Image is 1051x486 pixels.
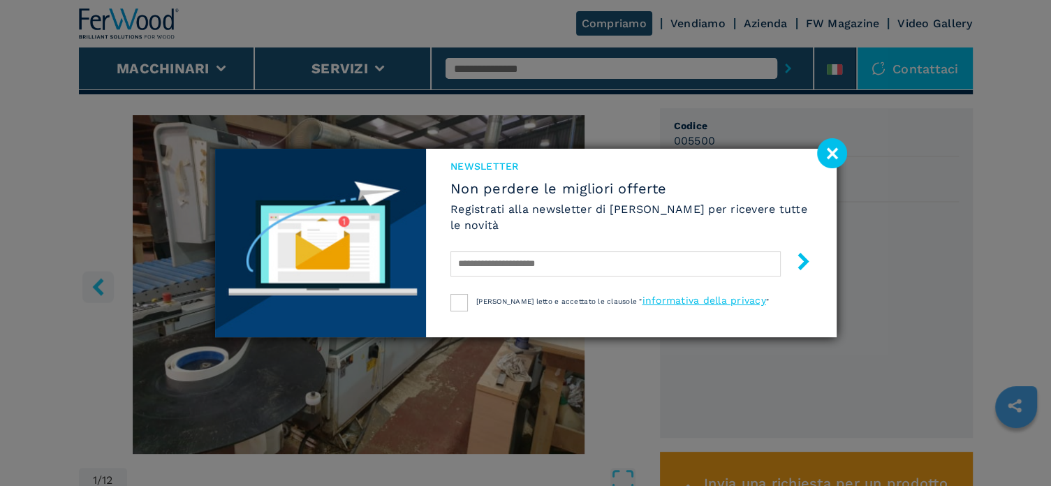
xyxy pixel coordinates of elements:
[781,247,812,280] button: submit-button
[450,201,811,233] h6: Registrati alla newsletter di [PERSON_NAME] per ricevere tutte le novità
[642,295,765,306] a: informativa della privacy
[766,297,769,305] span: "
[450,180,811,197] span: Non perdere le migliori offerte
[476,297,642,305] span: [PERSON_NAME] letto e accettato le clausole "
[450,159,811,173] span: NEWSLETTER
[215,149,427,337] img: Newsletter image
